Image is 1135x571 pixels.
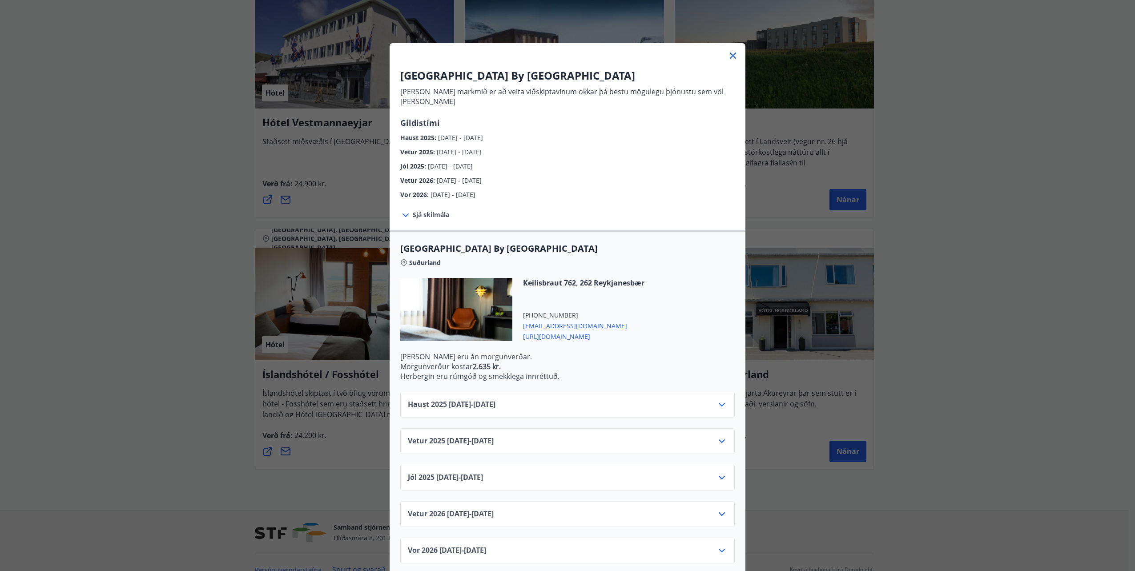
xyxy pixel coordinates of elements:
p: Morgunverður kostar [400,362,735,371]
span: Vor 2026 : [400,190,431,199]
span: Vetur 2026 [DATE] - [DATE] [408,509,494,519]
strong: 2.635 kr. [473,362,501,371]
span: Vor 2026 [DATE] - [DATE] [408,545,486,556]
span: Suðurland [409,258,441,267]
span: [URL][DOMAIN_NAME] [523,330,644,341]
span: Gildistími [400,117,440,128]
span: [DATE] - [DATE] [437,176,482,185]
span: [DATE] - [DATE] [437,148,482,156]
span: Vetur 2026 : [400,176,437,185]
p: [PERSON_NAME] markmið er að veita viðskiptavinum okkar þá bestu mögulegu þjónustu sem völ [PERSON... [400,87,735,106]
span: Sjá skilmála [413,210,449,219]
h3: [GEOGRAPHIC_DATA] By [GEOGRAPHIC_DATA] [400,68,735,83]
span: Haust 2025 [DATE] - [DATE] [408,399,495,410]
p: Herbergin eru rúmgóð og smekklega innréttuð. [400,371,735,381]
span: Haust 2025 : [400,133,438,142]
span: [DATE] - [DATE] [428,162,473,170]
span: Jól 2025 : [400,162,428,170]
span: [EMAIL_ADDRESS][DOMAIN_NAME] [523,320,644,330]
span: [PHONE_NUMBER] [523,311,644,320]
span: [DATE] - [DATE] [431,190,475,199]
span: Jól 2025 [DATE] - [DATE] [408,472,483,483]
span: [GEOGRAPHIC_DATA] By [GEOGRAPHIC_DATA] [400,242,735,255]
span: Vetur 2025 [DATE] - [DATE] [408,436,494,446]
span: [DATE] - [DATE] [438,133,483,142]
p: [PERSON_NAME] eru án morgunverðar. [400,352,735,362]
span: Keilisbraut 762, 262 Reykjanesbær [523,278,644,288]
span: Vetur 2025 : [400,148,437,156]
